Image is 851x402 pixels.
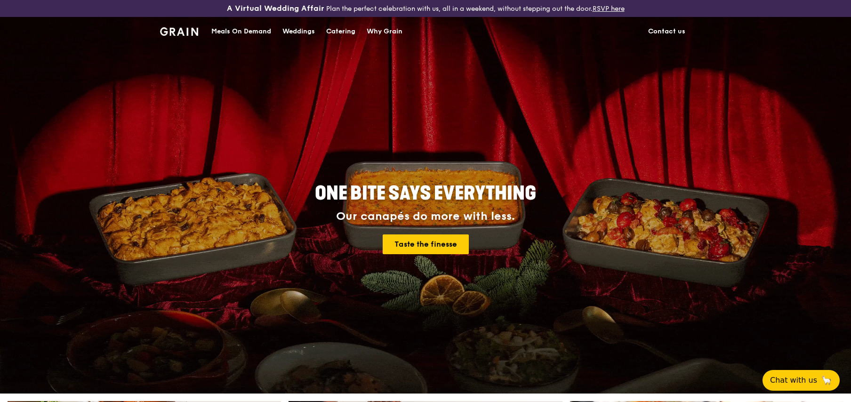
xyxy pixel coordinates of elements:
a: Why Grain [361,17,408,46]
div: Meals On Demand [211,17,271,46]
div: Plan the perfect celebration with us, all in a weekend, without stepping out the door. [154,4,697,13]
a: Taste the finesse [383,234,469,254]
span: ONE BITE SAYS EVERYTHING [315,182,536,205]
span: Chat with us [770,375,817,386]
div: Weddings [282,17,315,46]
button: Chat with us🦙 [763,370,840,391]
a: Catering [321,17,361,46]
div: Catering [326,17,355,46]
div: Why Grain [367,17,402,46]
a: GrainGrain [160,16,198,45]
a: Contact us [642,17,691,46]
a: RSVP here [593,5,625,13]
div: Our canapés do more with less. [256,210,595,223]
a: Weddings [277,17,321,46]
img: Grain [160,27,198,36]
span: 🦙 [821,375,832,386]
h3: A Virtual Wedding Affair [227,4,324,13]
